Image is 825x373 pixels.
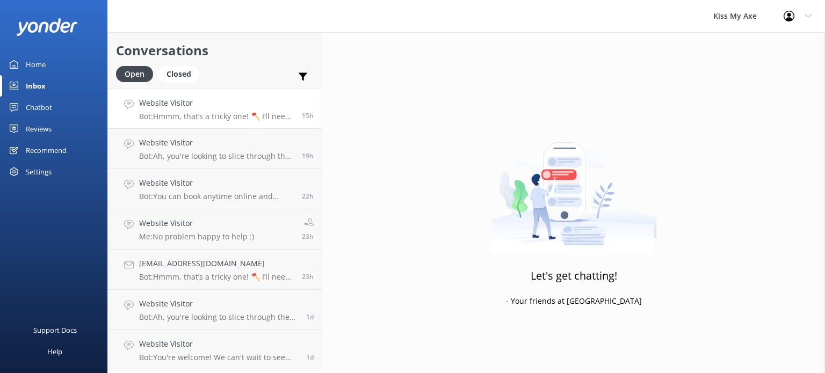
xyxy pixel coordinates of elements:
h4: Website Visitor [139,97,294,109]
img: yonder-white-logo.png [16,18,78,36]
a: Website VisitorBot:You can book anytime online and check live availability! Just click BOOK NOW, ... [108,169,322,209]
p: Bot: Ah, you're looking to slice through the details! Here's the lowdown: - A Standard Lane means... [139,151,294,161]
p: Bot: Hmmm, that’s a tricky one! 🪓 I’ll need to pass this on to the Customer Service Team — someon... [139,272,294,282]
div: Reviews [26,118,52,140]
h4: Website Visitor [139,137,294,149]
span: Sep 18 2025 06:14pm (UTC +10:00) Australia/Sydney [302,111,314,120]
h4: Website Visitor [139,298,298,310]
a: [EMAIL_ADDRESS][DOMAIN_NAME]Bot:Hmmm, that’s a tricky one! 🪓 I’ll need to pass this on to the Cus... [108,250,322,290]
div: Inbox [26,75,46,97]
div: Support Docs [33,319,77,341]
a: Closed [158,68,205,79]
p: - Your friends at [GEOGRAPHIC_DATA] [506,295,642,307]
a: Website VisitorMe:No problem happy to help :)23h [108,209,322,250]
h4: Website Visitor [139,217,254,229]
div: Chatbot [26,97,52,118]
div: Recommend [26,140,67,161]
img: artwork of a man stealing a conversation from at giant smartphone [491,120,657,254]
a: Website VisitorBot:Ah, you're looking to slice through the details! Here's the lowdown: - A Stand... [108,290,322,330]
h4: Website Visitor [139,177,294,189]
p: Bot: You're welcome! We can't wait to see you all at Kiss My Axe for some axe-citing fun! [139,353,298,362]
div: Closed [158,66,199,82]
div: Open [116,66,153,82]
a: Open [116,68,158,79]
a: Website VisitorBot:You're welcome! We can't wait to see you all at Kiss My Axe for some axe-citin... [108,330,322,370]
div: Settings [26,161,52,182]
p: Bot: Ah, you're looking to slice through the details! Here's the lowdown: - A Standard Lane means... [139,312,298,322]
h4: [EMAIL_ADDRESS][DOMAIN_NAME] [139,258,294,269]
h2: Conversations [116,40,314,61]
span: Sep 18 2025 10:28am (UTC +10:00) Australia/Sydney [302,272,314,281]
span: Sep 17 2025 06:33pm (UTC +10:00) Australia/Sydney [306,312,314,321]
a: Website VisitorBot:Ah, you're looking to slice through the details! Here's the lowdown: - A Stand... [108,129,322,169]
a: Website VisitorBot:Hmmm, that’s a tricky one! 🪓 I’ll need to pass this on to the Customer Service... [108,89,322,129]
span: Sep 18 2025 10:29am (UTC +10:00) Australia/Sydney [302,232,314,241]
p: Bot: Hmmm, that’s a tricky one! 🪓 I’ll need to pass this on to the Customer Service Team — someon... [139,112,294,121]
p: Me: No problem happy to help :) [139,232,254,242]
p: Bot: You can book anytime online and check live availability! Just click BOOK NOW, select your lo... [139,192,294,201]
span: Sep 18 2025 01:55pm (UTC +10:00) Australia/Sydney [302,151,314,160]
span: Sep 17 2025 04:38pm (UTC +10:00) Australia/Sydney [306,353,314,362]
div: Help [47,341,62,362]
div: Home [26,54,46,75]
h3: Let's get chatting! [531,267,617,284]
h4: Website Visitor [139,338,298,350]
span: Sep 18 2025 10:59am (UTC +10:00) Australia/Sydney [302,192,314,201]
